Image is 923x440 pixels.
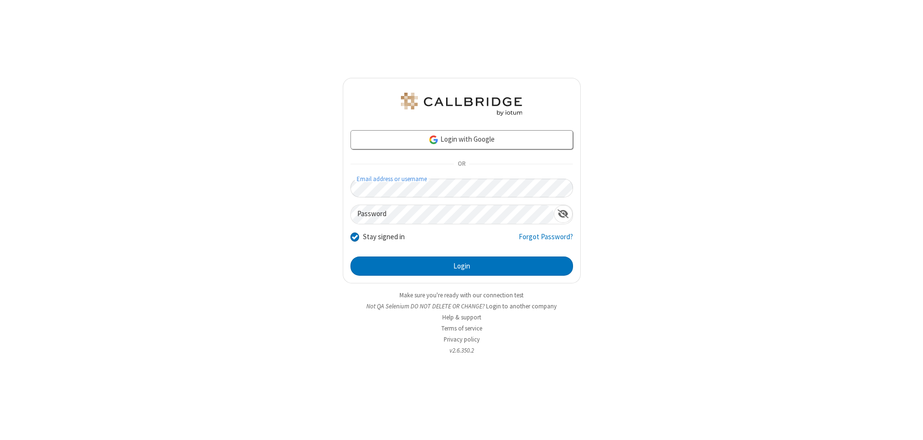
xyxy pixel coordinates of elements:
a: Terms of service [441,324,482,332]
label: Stay signed in [363,232,405,243]
img: QA Selenium DO NOT DELETE OR CHANGE [399,93,524,116]
li: Not QA Selenium DO NOT DELETE OR CHANGE? [343,302,581,311]
input: Email address or username [350,179,573,197]
a: Privacy policy [444,335,480,343]
button: Login [350,257,573,276]
a: Make sure you're ready with our connection test [399,291,524,299]
span: OR [454,158,469,171]
a: Login with Google [350,130,573,149]
a: Forgot Password? [519,232,573,250]
li: v2.6.350.2 [343,346,581,355]
iframe: Chat [899,415,916,433]
img: google-icon.png [428,134,439,145]
div: Show password [554,205,573,223]
button: Login to another company [486,302,557,311]
a: Help & support [442,313,481,321]
input: Password [351,205,554,224]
